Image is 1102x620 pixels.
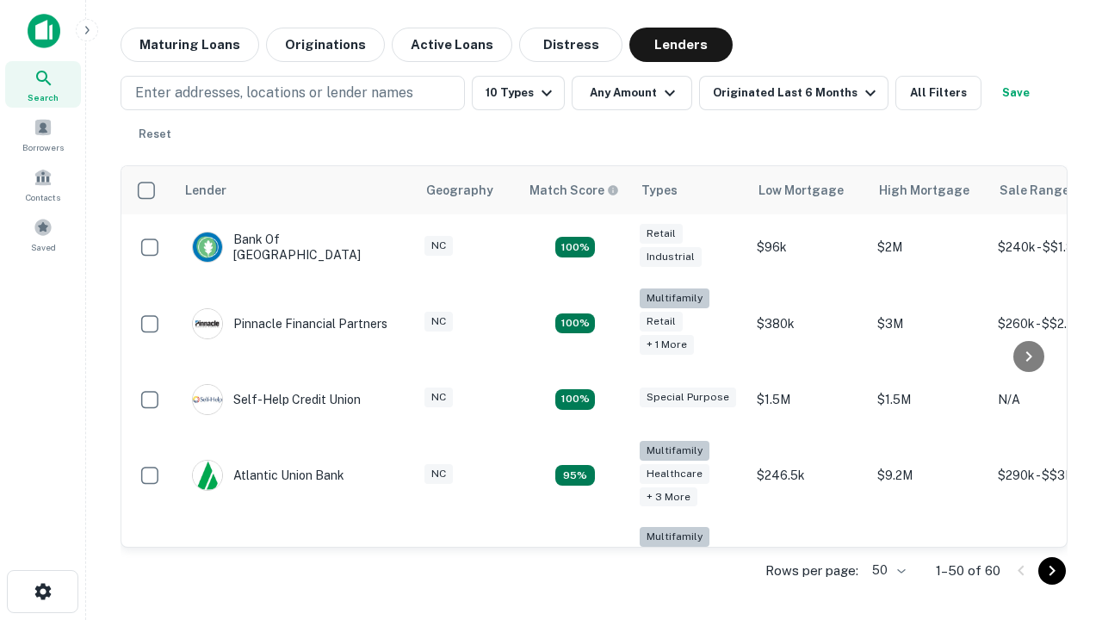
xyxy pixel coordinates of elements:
button: 10 Types [472,76,565,110]
img: picture [193,232,222,262]
th: High Mortgage [869,166,989,214]
td: $246k [748,518,869,605]
td: $246.5k [748,432,869,519]
div: Special Purpose [640,387,736,407]
td: $3M [869,280,989,367]
td: $1.5M [748,367,869,432]
div: NC [424,312,453,332]
td: $9.2M [869,432,989,519]
div: + 3 more [640,487,697,507]
img: capitalize-icon.png [28,14,60,48]
div: Pinnacle Financial Partners [192,308,387,339]
span: Borrowers [22,140,64,154]
div: Multifamily [640,441,709,461]
div: Lender [185,180,226,201]
div: Low Mortgage [758,180,844,201]
p: Rows per page: [765,561,858,581]
div: Matching Properties: 9, hasApolloMatch: undefined [555,465,595,486]
div: Bank Of [GEOGRAPHIC_DATA] [192,232,399,263]
img: picture [193,385,222,414]
button: Go to next page [1038,557,1066,585]
th: Geography [416,166,519,214]
iframe: Chat Widget [1016,427,1102,510]
div: Capitalize uses an advanced AI algorithm to match your search with the best lender. The match sco... [529,181,619,200]
div: Atlantic Union Bank [192,460,344,491]
div: NC [424,236,453,256]
td: $3.2M [869,518,989,605]
button: Reset [127,117,183,152]
p: Enter addresses, locations or lender names [135,83,413,103]
div: Types [641,180,678,201]
td: $380k [748,280,869,367]
div: NC [424,464,453,484]
td: $2M [869,214,989,280]
a: Contacts [5,161,81,208]
span: Contacts [26,190,60,204]
th: Low Mortgage [748,166,869,214]
button: All Filters [895,76,981,110]
button: Save your search to get updates of matches that match your search criteria. [988,76,1043,110]
div: Matching Properties: 17, hasApolloMatch: undefined [555,313,595,334]
div: 50 [865,558,908,583]
p: 1–50 of 60 [936,561,1000,581]
a: Search [5,61,81,108]
a: Borrowers [5,111,81,158]
div: Matching Properties: 11, hasApolloMatch: undefined [555,389,595,410]
button: Any Amount [572,76,692,110]
button: Originations [266,28,385,62]
button: Lenders [629,28,733,62]
div: Industrial [640,247,702,267]
span: Saved [31,240,56,254]
div: Sale Range [1000,180,1069,201]
button: Distress [519,28,622,62]
img: picture [193,309,222,338]
button: Enter addresses, locations or lender names [121,76,465,110]
div: Geography [426,180,493,201]
div: Multifamily [640,527,709,547]
button: Maturing Loans [121,28,259,62]
div: Self-help Credit Union [192,384,361,415]
button: Originated Last 6 Months [699,76,888,110]
td: $96k [748,214,869,280]
button: Active Loans [392,28,512,62]
div: Retail [640,224,683,244]
td: $1.5M [869,367,989,432]
a: Saved [5,211,81,257]
img: picture [193,461,222,490]
div: Retail [640,312,683,332]
div: Matching Properties: 15, hasApolloMatch: undefined [555,237,595,257]
div: Multifamily [640,288,709,308]
th: Lender [175,166,416,214]
div: The Fidelity Bank [192,547,331,578]
th: Capitalize uses an advanced AI algorithm to match your search with the best lender. The match sco... [519,166,631,214]
th: Types [631,166,748,214]
div: + 1 more [640,335,694,355]
div: NC [424,387,453,407]
div: Healthcare [640,464,709,484]
div: High Mortgage [879,180,969,201]
span: Search [28,90,59,104]
div: Originated Last 6 Months [713,83,881,103]
h6: Match Score [529,181,616,200]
